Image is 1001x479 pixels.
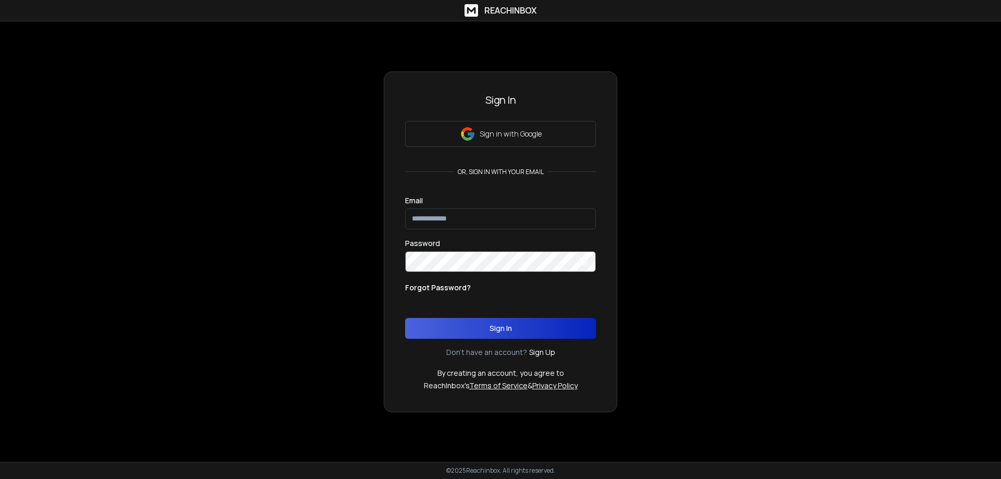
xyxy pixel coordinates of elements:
[529,347,555,358] a: Sign Up
[484,4,536,17] h1: ReachInbox
[469,380,528,390] a: Terms of Service
[405,240,440,247] label: Password
[405,283,471,293] p: Forgot Password?
[424,380,578,391] p: ReachInbox's &
[405,197,423,204] label: Email
[405,93,596,107] h3: Sign In
[405,318,596,339] button: Sign In
[405,121,596,147] button: Sign in with Google
[446,347,527,358] p: Don't have an account?
[532,380,578,390] a: Privacy Policy
[465,4,536,17] a: ReachInbox
[454,168,548,176] p: or, sign in with your email
[446,466,555,475] p: © 2025 Reachinbox. All rights reserved.
[480,129,542,139] p: Sign in with Google
[437,368,564,378] p: By creating an account, you agree to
